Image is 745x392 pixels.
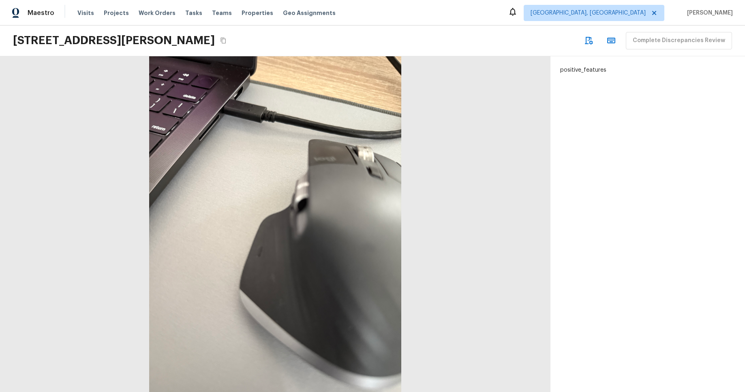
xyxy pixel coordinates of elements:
span: Work Orders [139,9,176,17]
span: [GEOGRAPHIC_DATA], [GEOGRAPHIC_DATA] [531,9,646,17]
div: positive_features [550,56,745,392]
span: Visits [77,9,94,17]
span: [PERSON_NAME] [684,9,733,17]
span: Properties [242,9,273,17]
span: Tasks [185,10,202,16]
span: Projects [104,9,129,17]
h2: [STREET_ADDRESS][PERSON_NAME] [13,33,215,48]
span: Teams [212,9,232,17]
span: Maestro [28,9,54,17]
span: Geo Assignments [283,9,336,17]
button: Copy Address [218,35,229,46]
